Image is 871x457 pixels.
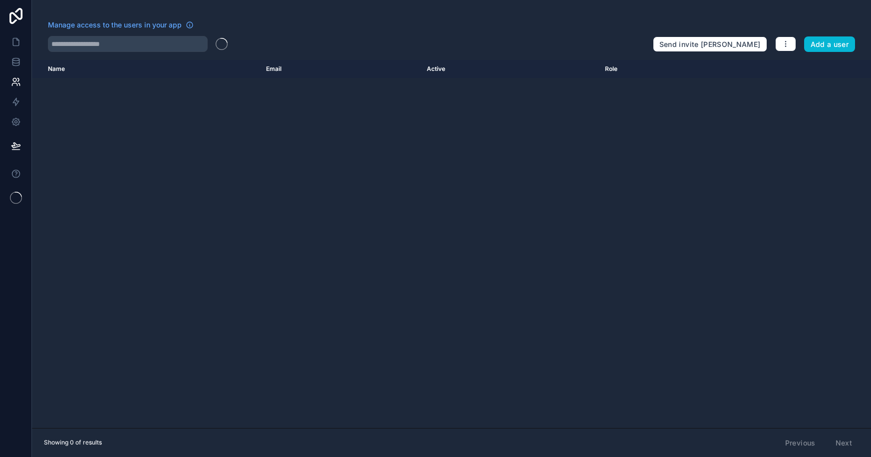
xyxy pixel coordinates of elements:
th: Role [599,60,742,78]
th: Active [421,60,599,78]
button: Send invite [PERSON_NAME] [653,36,767,52]
div: scrollable content [32,60,871,428]
a: Manage access to the users in your app [48,20,194,30]
button: Add a user [804,36,856,52]
th: Email [260,60,421,78]
span: Manage access to the users in your app [48,20,182,30]
th: Name [32,60,260,78]
span: Showing 0 of results [44,439,102,447]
